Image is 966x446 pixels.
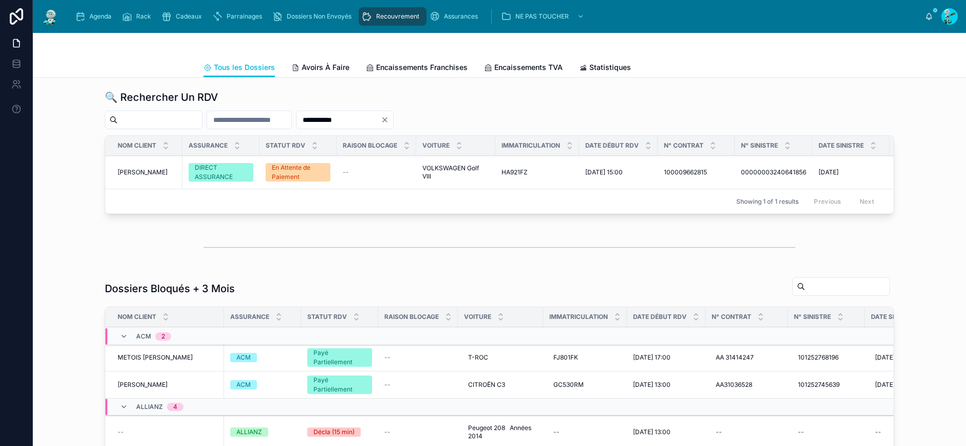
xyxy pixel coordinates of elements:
[118,141,156,150] span: Nom Client
[664,141,703,150] span: N° Contrat
[579,58,631,79] a: Statistiques
[291,58,349,79] a: Avoirs À Faire
[464,349,537,366] a: T-ROC
[871,349,936,366] a: [DATE]
[105,281,235,296] h1: Dossiers Bloqués + 3 Mois
[236,427,262,437] div: ALLIANZ
[384,353,452,362] a: --
[118,428,218,436] a: --
[236,380,251,389] div: ACM
[484,58,563,79] a: Encaissements TVA
[741,141,778,150] span: N° Sinistre
[214,62,275,73] span: Tous les Dossiers
[819,168,883,176] a: [DATE]
[798,381,840,389] span: 101252745639
[633,428,671,436] span: [DATE] 13:00
[585,168,623,176] span: [DATE] 15:00
[118,381,168,389] span: [PERSON_NAME]
[515,12,569,21] span: NE PAS TOUCHER
[195,163,247,182] div: DIRECT ASSURANCE
[798,428,804,436] div: --
[422,164,489,181] a: VOLKSWAGEN Golf VIII
[422,141,450,150] span: Voiture
[712,349,782,366] a: AA 31414247
[875,353,895,362] span: [DATE]
[741,168,806,176] a: 00000003240641856
[307,427,372,437] a: Décla (15 min)
[266,141,305,150] span: Statut RDV
[68,5,925,28] div: scrollable content
[549,424,621,440] a: --
[736,198,798,206] span: Showing 1 of 1 results
[209,7,269,26] a: Parrainages
[118,381,218,389] a: [PERSON_NAME]
[664,168,729,176] a: 100009662815
[468,353,488,362] span: T-ROC
[633,428,699,436] a: [DATE] 13:00
[498,7,589,26] a: NE PAS TOUCHER
[136,332,151,341] span: ACM
[72,7,119,26] a: Agenda
[501,141,560,150] span: Immatriculation
[798,353,839,362] span: 101252768196
[384,381,452,389] a: --
[633,381,699,389] a: [DATE] 13:00
[203,58,275,78] a: Tous les Dossiers
[633,313,686,321] span: Date Début RDV
[549,377,621,393] a: GC530RM
[464,377,537,393] a: CITROËN C3
[313,376,366,394] div: Payé Partiellement
[712,377,782,393] a: AA31036528
[118,353,218,362] a: METOIS [PERSON_NAME]
[819,168,839,176] span: [DATE]
[89,12,112,21] span: Agenda
[136,403,163,411] span: ALLIANZ
[118,168,168,176] span: [PERSON_NAME]
[230,427,295,437] a: ALLIANZ
[716,353,754,362] span: AA 31414247
[189,163,253,182] a: DIRECT ASSURANCE
[633,353,671,362] span: [DATE] 17:00
[376,62,468,73] span: Encaissements Franchises
[716,381,752,389] span: AA31036528
[712,424,782,440] a: --
[494,62,563,73] span: Encaissements TVA
[819,141,864,150] span: Date Sinistre
[269,7,359,26] a: Dossiers Non Envoyés
[444,12,478,21] span: Assurances
[118,353,193,362] span: METOIS [PERSON_NAME]
[589,62,631,73] span: Statistiques
[875,381,895,389] span: [DATE]
[384,353,391,362] span: --
[230,313,269,321] span: Assurance
[426,7,485,26] a: Assurances
[381,116,393,124] button: Clear
[664,168,707,176] span: 100009662815
[313,348,366,367] div: Payé Partiellement
[266,163,330,182] a: En Attente de Paiement
[633,353,699,362] a: [DATE] 17:00
[716,428,722,436] div: --
[794,313,831,321] span: N° Sinistre
[384,428,391,436] span: --
[871,313,916,321] span: Date Sinistre
[585,141,639,150] span: Date Début RDV
[376,12,419,21] span: Recouvrement
[794,377,859,393] a: 101252745639
[794,349,859,366] a: 101252768196
[875,428,881,436] div: --
[307,313,347,321] span: Statut RDV
[712,313,751,321] span: N° Contrat
[384,381,391,389] span: --
[119,7,158,26] a: Rack
[118,168,176,176] a: [PERSON_NAME]
[173,403,177,411] div: 4
[302,62,349,73] span: Avoirs À Faire
[236,353,251,362] div: ACM
[468,381,505,389] span: CITROËN C3
[307,348,372,367] a: Payé Partiellement
[158,7,209,26] a: Cadeaux
[343,168,349,176] span: --
[41,8,60,25] img: App logo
